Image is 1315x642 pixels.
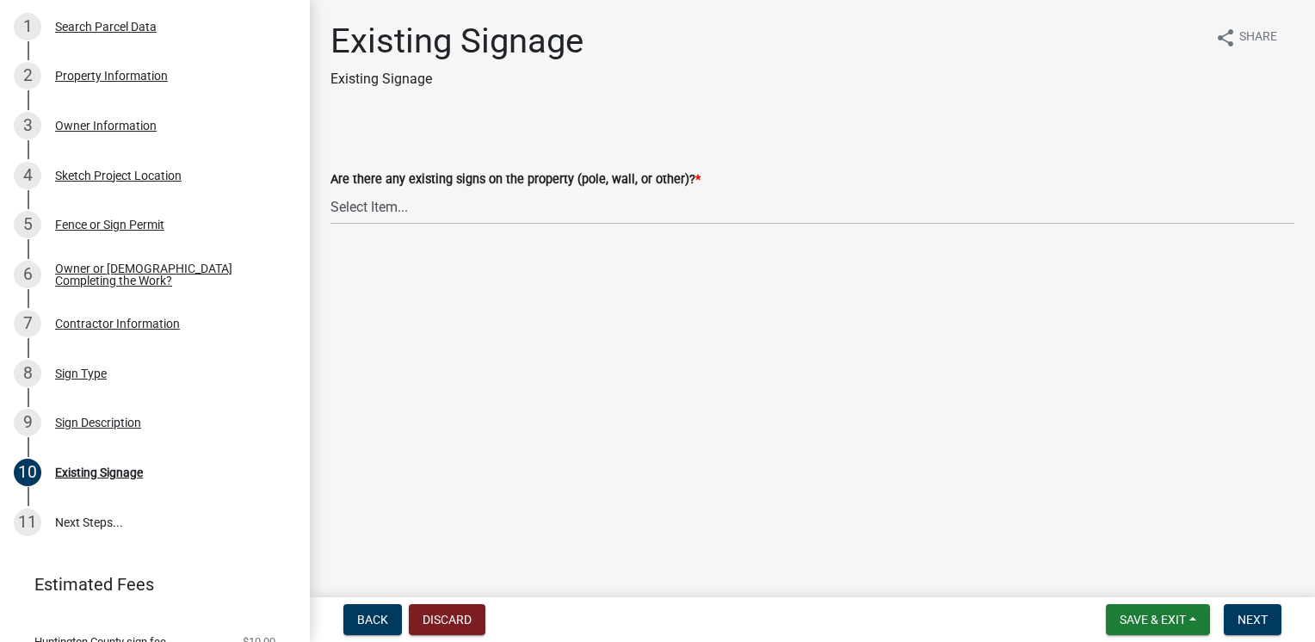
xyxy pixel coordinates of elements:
[55,417,141,429] div: Sign Description
[55,21,157,33] div: Search Parcel Data
[357,613,388,627] span: Back
[55,466,143,478] div: Existing Signage
[330,69,583,90] p: Existing Signage
[14,360,41,387] div: 8
[14,112,41,139] div: 3
[14,509,41,536] div: 11
[14,459,41,486] div: 10
[14,62,41,90] div: 2
[55,262,282,287] div: Owner or [DEMOGRAPHIC_DATA] Completing the Work?
[14,13,41,40] div: 1
[55,170,182,182] div: Sketch Project Location
[1120,613,1186,627] span: Save & Exit
[1106,604,1210,635] button: Save & Exit
[55,367,107,380] div: Sign Type
[1238,613,1268,627] span: Next
[55,219,164,231] div: Fence or Sign Permit
[1215,28,1236,48] i: share
[55,70,168,82] div: Property Information
[14,567,282,602] a: Estimated Fees
[14,211,41,238] div: 5
[1224,604,1281,635] button: Next
[14,310,41,337] div: 7
[330,174,701,186] label: Are there any existing signs on the property (pole, wall, or other)?
[14,261,41,288] div: 6
[14,162,41,189] div: 4
[330,21,583,62] h1: Existing Signage
[55,318,180,330] div: Contractor Information
[1201,21,1291,54] button: shareShare
[1239,28,1277,48] span: Share
[343,604,402,635] button: Back
[14,409,41,436] div: 9
[55,120,157,132] div: Owner Information
[409,604,485,635] button: Discard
